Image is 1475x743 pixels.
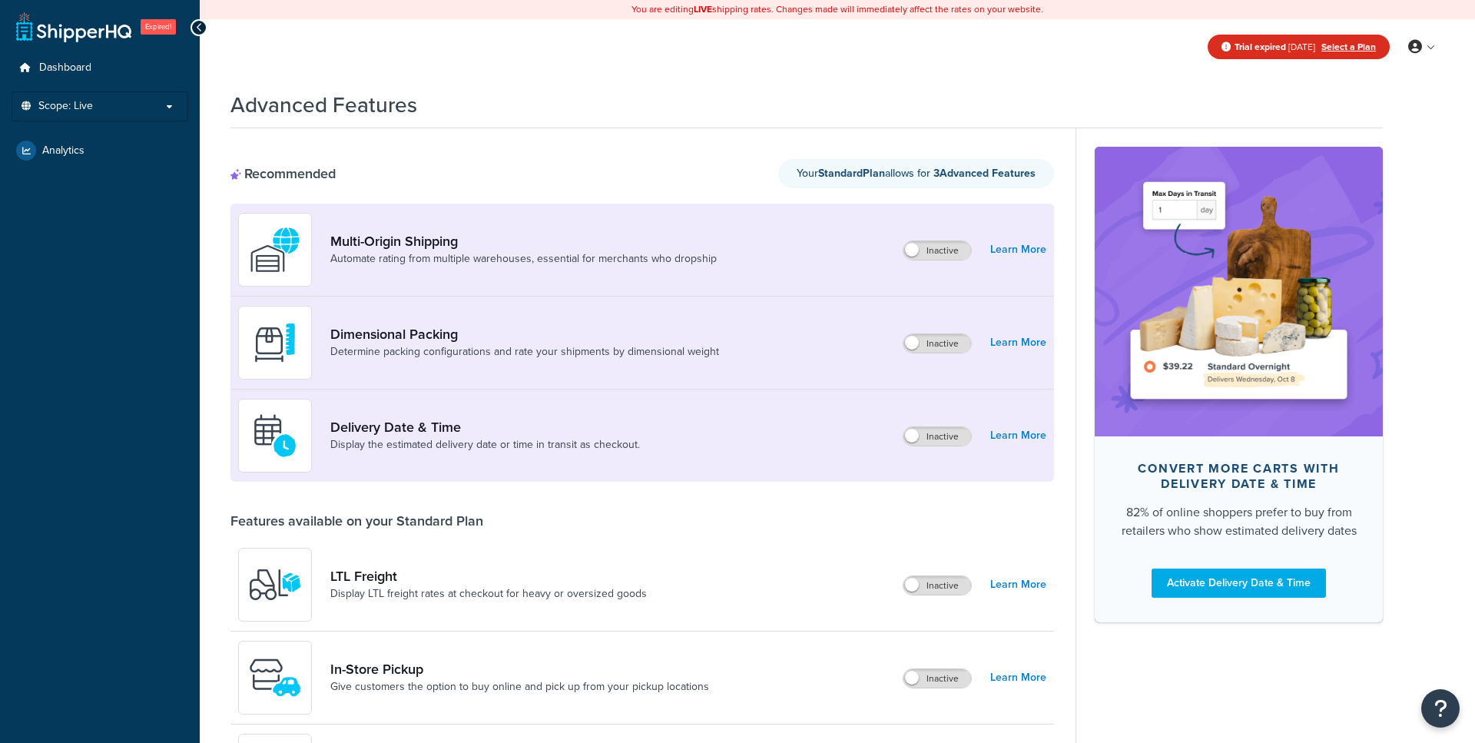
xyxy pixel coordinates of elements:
span: [DATE] [1235,40,1315,54]
a: Give customers the option to buy online and pick up from your pickup locations [330,679,709,695]
img: gfkeb5ejjkALwAAAABJRU5ErkJggg== [248,409,302,463]
span: Expired! [141,19,176,35]
strong: Standard Plan [818,165,885,181]
a: Learn More [990,574,1046,595]
div: Convert more carts with delivery date & time [1119,461,1358,492]
label: Inactive [903,334,971,353]
a: Dashboard [12,54,188,82]
img: WatD5o0RtDAAAAAElFTkSuQmCC [248,223,302,277]
a: In-Store Pickup [330,661,709,678]
strong: Trial expired [1235,40,1286,54]
div: Features available on your Standard Plan [230,512,483,529]
a: Analytics [12,137,188,164]
div: Recommended [230,165,336,182]
img: y79ZsPf0fXUFUhFXDzUgf+ktZg5F2+ohG75+v3d2s1D9TjoU8PiyCIluIjV41seZevKCRuEjTPPOKHJsQcmKCXGdfprl3L4q7... [248,558,302,612]
label: Inactive [903,669,971,688]
a: Display the estimated delivery date or time in transit as checkout. [330,437,640,453]
a: Dimensional Packing [330,326,719,343]
img: feature-image-ddt-36eae7f7280da8017bfb280eaccd9c446f90b1fe08728e4019434db127062ab4.png [1118,170,1360,413]
b: LIVE [694,2,712,16]
div: 82% of online shoppers prefer to buy from retailers who show estimated delivery dates [1119,503,1358,540]
span: Dashboard [39,61,91,75]
a: Determine packing configurations and rate your shipments by dimensional weight [330,344,719,360]
span: Analytics [42,144,85,158]
span: Your allows for [797,165,933,181]
strong: 3 Advanced Feature s [933,165,1036,181]
a: Learn More [990,667,1046,688]
a: LTL Freight [330,568,647,585]
label: Inactive [903,576,971,595]
label: Inactive [903,241,971,260]
img: wfgcfpwTIucLEAAAAASUVORK5CYII= [248,651,302,705]
a: Learn More [990,425,1046,446]
a: Display LTL freight rates at checkout for heavy or oversized goods [330,586,647,602]
a: Learn More [990,332,1046,353]
a: Learn More [990,239,1046,260]
button: Open Resource Center [1421,689,1460,728]
a: Activate Delivery Date & Time [1152,569,1326,598]
label: Inactive [903,427,971,446]
a: Delivery Date & Time [330,419,640,436]
a: Multi-Origin Shipping [330,233,717,250]
a: Automate rating from multiple warehouses, essential for merchants who dropship [330,251,717,267]
span: Scope: Live [38,100,93,113]
img: DTVBYsAAAAAASUVORK5CYII= [248,316,302,370]
a: Select a Plan [1321,40,1376,54]
h1: Advanced Features [230,90,417,120]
